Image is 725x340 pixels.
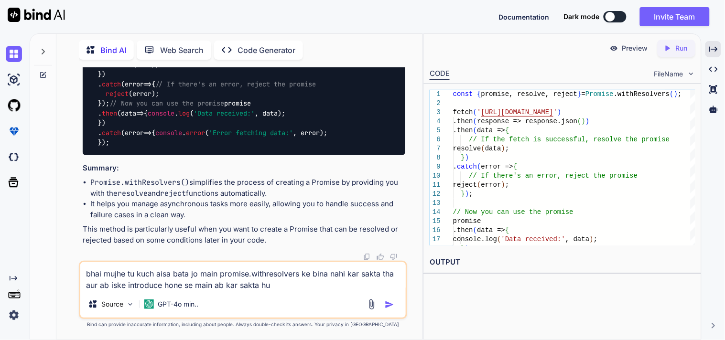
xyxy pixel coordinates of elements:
span: console [155,128,182,137]
span: ( [473,226,477,234]
span: resolve [453,145,481,152]
img: preview [610,44,618,53]
div: 18 [430,244,441,253]
span: FileName [654,69,683,79]
p: Bind can provide inaccurate information, including about people. Always double-check its answers.... [79,321,407,328]
p: Preview [622,43,648,53]
div: 3 [430,108,441,117]
span: ) [590,235,594,243]
div: 12 [430,190,441,199]
span: response => response.json [477,117,578,125]
img: GPT-4o mini [144,299,154,309]
span: then [102,109,117,117]
span: => [121,109,144,117]
span: reject [453,181,477,189]
span: ' [477,108,481,116]
span: ) [582,117,585,125]
span: ( [473,127,477,134]
span: reject [106,89,129,98]
div: 13 [430,199,441,208]
p: Web Search [160,44,204,56]
span: => [125,80,151,88]
p: Bind AI [100,44,126,56]
div: 10 [430,171,441,181]
img: chevron down [687,70,695,78]
span: catch [457,163,477,170]
span: .then [453,117,473,125]
button: Invite Team [640,7,710,26]
span: ( [481,145,485,152]
span: Dark mode [564,12,600,21]
span: data [121,109,136,117]
span: } [578,90,582,98]
div: 9 [430,162,441,171]
span: ) [501,181,505,189]
span: ) [465,154,469,161]
span: fetch [453,108,473,116]
span: ( [670,90,674,98]
span: ) [674,90,678,98]
p: This method is particularly useful when you want to create a Promise that can be resolved or reje... [83,224,405,245]
span: . [453,163,457,170]
span: { [513,163,517,170]
span: Documentation [499,13,550,21]
img: attachment [366,299,377,310]
span: ( [473,117,477,125]
span: { [505,226,509,234]
div: 16 [430,226,441,235]
span: // If there's an error, reject the promise [469,172,638,180]
div: 7 [430,144,441,153]
img: premium [6,123,22,139]
span: .withResolvers [614,90,670,98]
span: ( [473,108,477,116]
span: ; [594,235,597,243]
span: ; [469,190,473,198]
span: error [186,128,205,137]
div: CODE [430,68,450,80]
span: log [178,109,190,117]
img: like [377,253,384,261]
div: 11 [430,181,441,190]
img: chat [6,46,22,62]
span: ) [465,244,469,252]
span: catch [102,128,121,137]
span: ; [505,145,509,152]
span: .then [453,127,473,134]
span: { [477,90,481,98]
span: } [461,244,465,252]
img: copy [363,253,371,261]
img: settings [6,307,22,323]
div: 4 [430,117,441,126]
span: ; [505,181,509,189]
li: It helps you manage asynchronous tasks more easily, allowing you to handle success and failure ca... [90,199,405,220]
span: = [582,90,585,98]
span: [URL][DOMAIN_NAME] [481,108,553,116]
span: ) [558,108,562,116]
img: dislike [390,253,398,261]
span: Promise [585,90,614,98]
button: Documentation [499,12,550,22]
span: error [125,128,144,137]
code: reject [160,189,186,198]
span: // Now you can use the promise [453,208,574,216]
img: ai-studio [6,72,22,88]
div: 1 [430,90,441,99]
p: Source [101,299,123,309]
span: } [461,154,465,161]
div: 15 [430,217,441,226]
span: ( [578,117,582,125]
span: console.log [453,235,497,243]
span: { [505,127,509,134]
span: error => [481,163,513,170]
img: icon [385,300,394,309]
div: 2 [430,99,441,108]
span: ; [678,90,682,98]
span: console [148,109,174,117]
span: } [461,190,465,198]
span: catch [102,80,121,88]
img: darkCloudIdeIcon [6,149,22,165]
span: 'Error fetching data:' [209,128,293,137]
span: data [485,145,501,152]
span: // If there's an error, reject the promise [155,80,316,88]
code: Promise.withResolvers() [90,178,189,187]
